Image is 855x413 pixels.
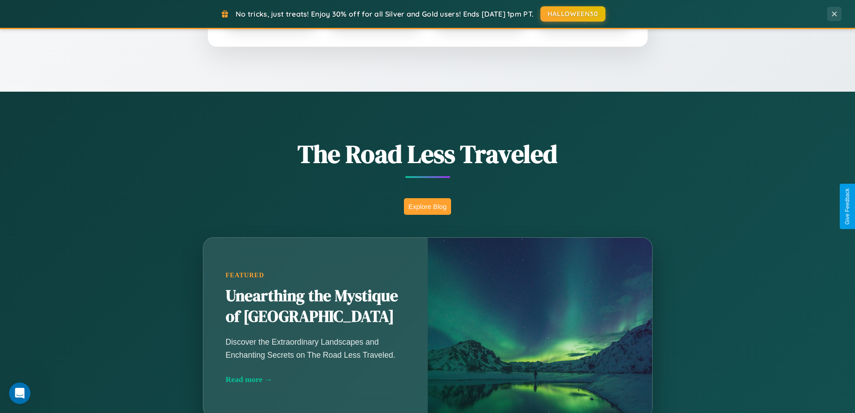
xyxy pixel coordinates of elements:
span: No tricks, just treats! Enjoy 30% off for all Silver and Gold users! Ends [DATE] 1pm PT. [236,9,534,18]
div: Give Feedback [844,188,851,225]
p: Discover the Extraordinary Landscapes and Enchanting Secrets on The Road Less Traveled. [226,336,405,361]
div: Featured [226,271,405,279]
iframe: Intercom live chat [9,382,31,404]
div: Read more → [226,375,405,384]
h2: Unearthing the Mystique of [GEOGRAPHIC_DATA] [226,286,405,327]
button: Explore Blog [404,198,451,215]
h1: The Road Less Traveled [158,137,697,171]
button: HALLOWEEN30 [540,6,605,22]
